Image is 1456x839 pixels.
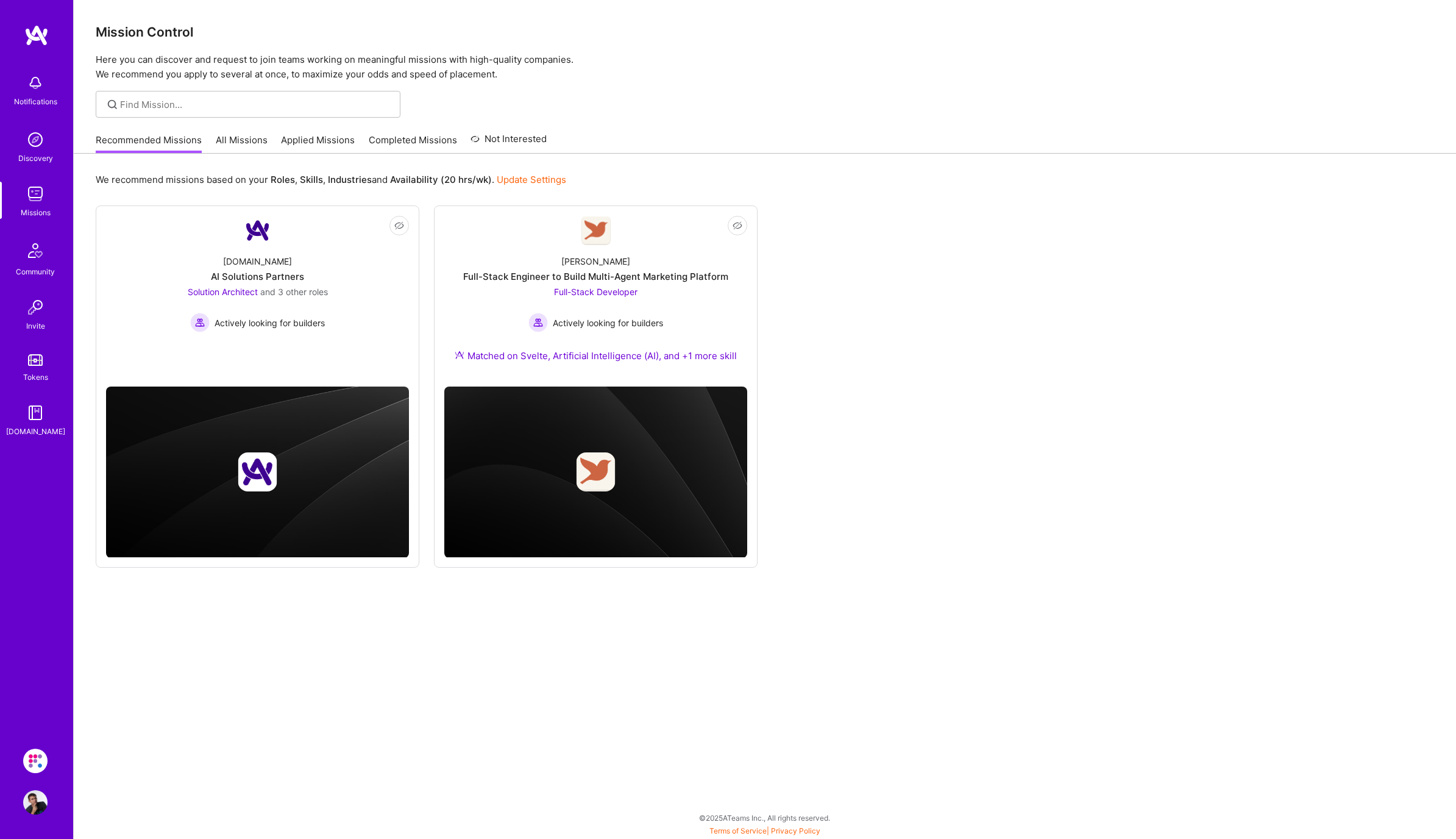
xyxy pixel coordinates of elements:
img: User Avatar [23,790,48,815]
a: Company Logo[DOMAIN_NAME]AI Solutions PartnersSolution Architect and 3 other rolesActively lookin... [106,216,409,377]
input: Find Mission... [120,98,391,111]
img: Company logo [238,452,277,491]
b: Availability (20 hrs/wk) [390,174,492,185]
div: [DOMAIN_NAME] [223,255,292,268]
span: Actively looking for builders [553,316,663,329]
a: Applied Missions [281,134,355,154]
img: Company Logo [581,216,611,245]
img: Community [21,236,50,265]
h3: Mission Control [96,24,1434,40]
div: Tokens [23,371,48,384]
a: Not Interested [471,132,547,154]
img: Actively looking for builders [528,313,548,332]
div: Notifications [14,95,57,108]
img: teamwork [23,182,48,206]
div: [PERSON_NAME] [561,255,630,268]
div: Full-Stack Engineer to Build Multi-Agent Marketing Platform [463,270,728,283]
a: Update Settings [497,174,566,185]
span: | [709,826,820,835]
a: User Avatar [20,790,51,815]
img: cover [444,387,747,558]
i: icon EyeClosed [733,221,742,230]
div: Invite [26,320,45,332]
a: Recommended Missions [96,134,202,154]
span: and 3 other roles [260,287,328,297]
div: © 2025 ATeams Inc., All rights reserved. [73,802,1456,833]
img: Invite [23,295,48,320]
img: Company Logo [243,216,272,245]
img: bell [23,71,48,95]
a: Terms of Service [709,826,767,835]
img: discovery [23,127,48,152]
a: Evinced: AI-Agents Accessibility Solution [20,749,51,773]
img: Company logo [577,452,616,491]
b: Industries [328,174,372,185]
i: icon SearchGrey [105,98,119,112]
div: Missions [21,206,51,219]
div: AI Solutions Partners [211,270,304,283]
img: tokens [28,354,43,366]
img: cover [106,387,409,558]
div: Community [16,265,55,278]
i: icon EyeClosed [394,221,404,230]
span: Actively looking for builders [215,316,325,329]
img: Ateam Purple Icon [455,350,464,360]
a: Company Logo[PERSON_NAME]Full-Stack Engineer to Build Multi-Agent Marketing PlatformFull-Stack De... [444,216,747,377]
div: [DOMAIN_NAME] [6,425,65,438]
div: Discovery [18,152,53,165]
p: We recommend missions based on your , , and . [96,173,566,186]
span: Full-Stack Developer [554,287,637,297]
a: Completed Missions [369,134,457,154]
img: logo [24,24,49,46]
a: Privacy Policy [771,826,820,835]
b: Roles [271,174,295,185]
a: All Missions [216,134,268,154]
p: Here you can discover and request to join teams working on meaningful missions with high-quality ... [96,52,1434,82]
img: guide book [23,401,48,425]
b: Skills [300,174,323,185]
span: Solution Architect [188,287,258,297]
img: Evinced: AI-Agents Accessibility Solution [23,749,48,773]
div: Matched on Svelte, Artificial Intelligence (AI), and +1 more skill [455,349,737,362]
img: Actively looking for builders [190,313,210,332]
